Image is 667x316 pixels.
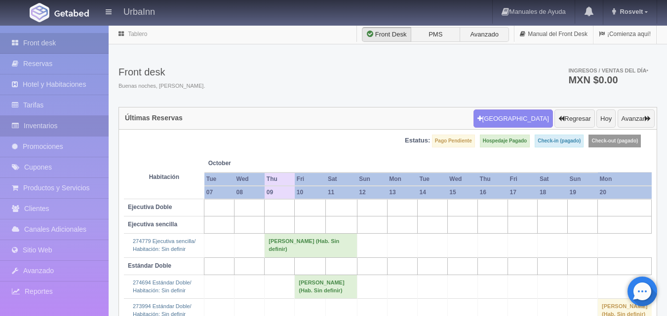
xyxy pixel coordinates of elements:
[538,173,568,186] th: Sat
[480,135,530,147] label: Hospedaje Pagado
[149,174,179,180] strong: Habitación
[598,173,652,186] th: Mon
[208,159,261,168] span: October
[447,173,477,186] th: Wed
[326,186,357,199] th: 11
[387,173,417,186] th: Mon
[593,25,656,44] a: ¡Comienza aquí!
[508,173,538,186] th: Fri
[514,25,593,44] a: Manual del Front Desk
[128,31,147,37] a: Tablero
[125,114,183,122] h4: Últimas Reservas
[568,186,598,199] th: 19
[128,204,172,211] b: Ejecutiva Doble
[123,5,155,17] h4: UrbaInn
[598,186,652,199] th: 20
[357,186,387,199] th: 12
[568,68,648,73] span: Ingresos / Ventas del día
[295,173,326,186] th: Fri
[568,75,648,85] h3: MXN $0.00
[460,27,509,42] label: Avanzado
[118,67,205,77] h3: Front desk
[265,186,295,199] th: 09
[617,8,643,15] span: Rosvelt
[432,135,475,147] label: Pago Pendiente
[405,136,430,145] label: Estatus:
[473,109,553,128] button: [GEOGRAPHIC_DATA]
[54,9,89,17] img: Getabed
[133,238,196,252] a: 274779 Ejecutiva sencilla/Habitación: Sin definir
[535,135,584,147] label: Check-in (pagado)
[295,275,357,298] td: [PERSON_NAME] (Hab. Sin definir)
[30,3,49,22] img: Getabed
[447,186,477,199] th: 15
[478,186,508,199] th: 16
[568,173,598,186] th: Sun
[387,186,417,199] th: 13
[204,173,235,186] th: Tue
[357,173,387,186] th: Sun
[204,186,235,199] th: 07
[618,109,655,128] button: Avanzar
[418,173,448,186] th: Tue
[596,109,616,128] button: Hoy
[508,186,538,199] th: 17
[411,27,460,42] label: PMS
[326,173,357,186] th: Sat
[128,262,171,269] b: Estándar Doble
[554,109,594,128] button: Regresar
[118,82,205,90] span: Buenas noches, [PERSON_NAME].
[478,173,508,186] th: Thu
[265,173,295,186] th: Thu
[538,186,568,199] th: 18
[133,280,192,293] a: 274694 Estándar Doble/Habitación: Sin definir
[235,173,265,186] th: Wed
[128,221,177,228] b: Ejecutiva sencilla
[589,135,641,147] label: Check-out (pagado)
[362,27,411,42] label: Front Desk
[418,186,448,199] th: 14
[295,186,326,199] th: 10
[235,186,265,199] th: 08
[265,234,357,257] td: [PERSON_NAME] (Hab. Sin definir)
